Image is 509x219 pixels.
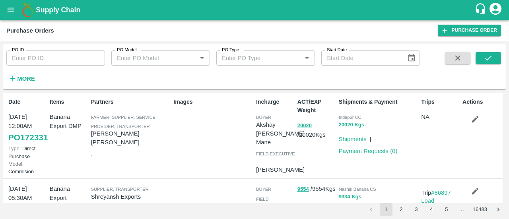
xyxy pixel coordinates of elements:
strong: More [17,76,35,82]
button: Go to page 3 [410,203,423,216]
button: open drawer [2,1,20,19]
p: [PERSON_NAME] [256,165,305,174]
p: ACT/EXP Weight [297,98,336,114]
span: Indapur CC [339,115,361,120]
a: PO172330 [8,202,48,217]
nav: pagination navigation [363,203,506,216]
img: logo [20,2,36,18]
p: Banana Export [50,184,88,202]
span: buyer [256,187,271,192]
p: Partners [91,98,171,106]
p: NA [421,112,459,121]
span: Type: [8,145,21,151]
div: … [455,206,468,213]
button: page 1 [380,203,392,216]
div: account of current user [488,2,503,18]
a: Payment Requests (0) [339,148,398,154]
span: , [91,151,92,156]
a: Supply Chain [36,4,474,16]
button: Open [197,53,207,63]
a: Load Shipment [421,198,446,213]
p: Shipments & Payment [339,98,418,106]
span: Nashik Banana CS [339,187,376,192]
p: Date [8,98,47,106]
p: Items [50,98,88,106]
button: Choose date [404,50,419,66]
div: | [367,132,371,143]
input: Enter PO Model [114,53,194,63]
input: Enter PO ID [6,50,105,66]
input: Start Date [321,50,401,66]
p: / 20020 Kgs [297,121,336,139]
a: PO172331 [8,130,48,145]
button: More [6,72,37,85]
span: field executive [256,197,281,210]
p: Akshay [PERSON_NAME] Mane [256,120,305,147]
div: Purchase Orders [6,25,54,36]
p: Direct Purchase [8,145,47,160]
p: [DATE] 12:00AM [8,112,47,130]
button: Go to page 4 [425,203,438,216]
p: Actions [462,98,501,106]
b: Supply Chain [36,6,80,14]
button: 9334 Kgs [339,192,361,202]
button: Go to page 16483 [470,203,490,216]
p: Trip [421,188,459,197]
span: buyer [256,115,271,120]
button: 20020 [297,121,312,130]
p: Banana Export DMP [50,112,88,130]
a: #86897 [431,190,451,196]
label: PO ID [12,47,24,53]
span: Farmer, Supplier, Service Provider, Transporter [91,115,155,128]
a: Shipments [339,136,367,142]
p: Incharge [256,98,294,106]
p: Images [173,98,253,106]
span: Supplier, Transporter [91,187,149,192]
button: Go to next page [492,203,505,216]
p: Shreyansh Exports [91,192,171,201]
button: Open [302,53,312,63]
p: / 9554 Kgs [297,184,336,194]
button: 20020 Kgs [339,120,364,130]
div: customer-support [474,3,488,17]
p: [DATE] 05:30AM [8,184,47,202]
label: Start Date [327,47,347,53]
span: Model: [8,161,23,167]
label: PO Type [222,47,239,53]
button: 9554 [297,185,309,194]
p: Commision [8,160,47,175]
button: Go to page 5 [440,203,453,216]
span: field executive [256,151,295,156]
p: Trips [421,98,459,106]
a: Purchase Order [438,25,501,36]
button: Go to page 2 [395,203,408,216]
input: Enter PO Type [219,53,299,63]
p: [PERSON_NAME] [PERSON_NAME] [91,129,171,147]
label: PO Model [117,47,137,53]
